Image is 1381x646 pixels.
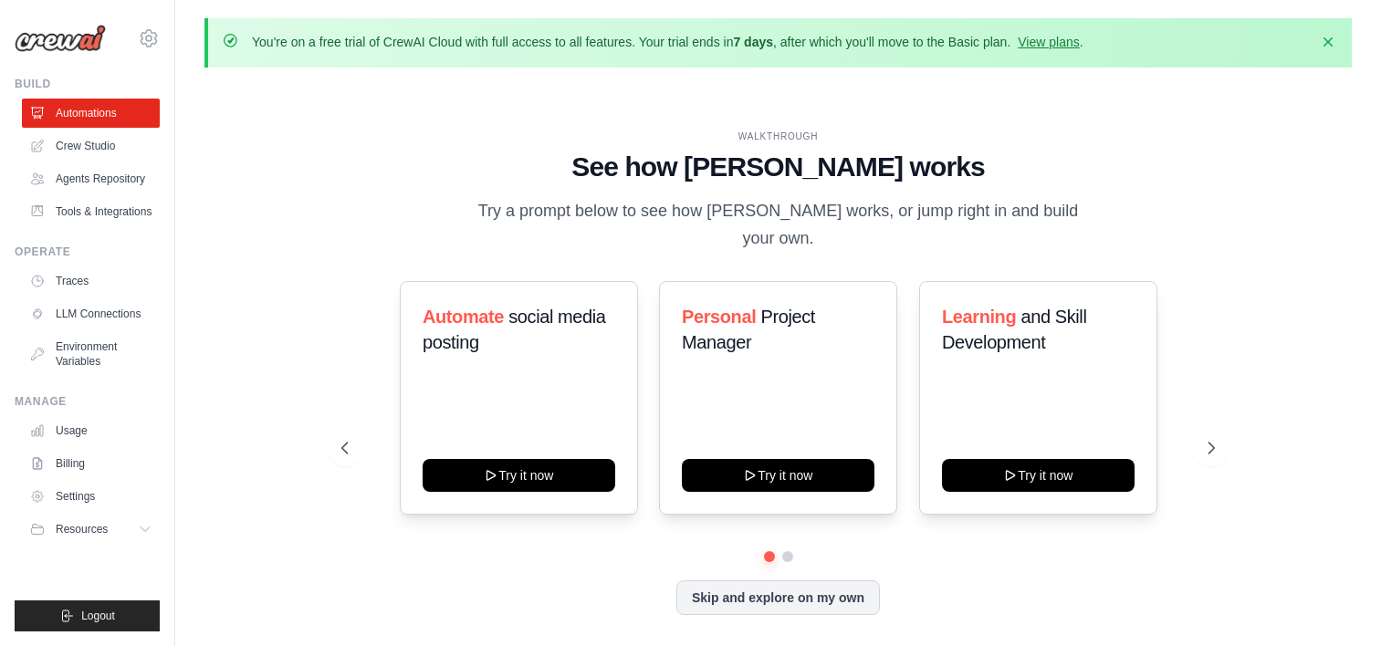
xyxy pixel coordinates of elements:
[15,77,160,91] div: Build
[22,164,160,193] a: Agents Repository
[15,25,106,52] img: Logo
[942,459,1135,492] button: Try it now
[81,609,115,623] span: Logout
[22,332,160,376] a: Environment Variables
[472,198,1085,252] p: Try a prompt below to see how [PERSON_NAME] works, or jump right in and build your own.
[1290,558,1381,646] iframe: Chat Widget
[22,99,160,128] a: Automations
[682,307,815,352] span: Project Manager
[341,130,1216,143] div: WALKTHROUGH
[682,459,874,492] button: Try it now
[22,266,160,296] a: Traces
[22,299,160,328] a: LLM Connections
[15,600,160,631] button: Logout
[15,394,160,409] div: Manage
[423,459,615,492] button: Try it now
[423,307,606,352] span: social media posting
[942,307,1016,327] span: Learning
[22,131,160,161] a: Crew Studio
[1018,35,1079,49] a: View plans
[22,416,160,445] a: Usage
[942,307,1086,352] span: and Skill Development
[22,482,160,511] a: Settings
[682,307,756,327] span: Personal
[56,522,108,537] span: Resources
[423,307,504,327] span: Automate
[22,515,160,544] button: Resources
[676,580,880,615] button: Skip and explore on my own
[341,151,1216,183] h1: See how [PERSON_NAME] works
[15,245,160,259] div: Operate
[22,197,160,226] a: Tools & Integrations
[22,449,160,478] a: Billing
[733,35,773,49] strong: 7 days
[252,33,1083,51] p: You're on a free trial of CrewAI Cloud with full access to all features. Your trial ends in , aft...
